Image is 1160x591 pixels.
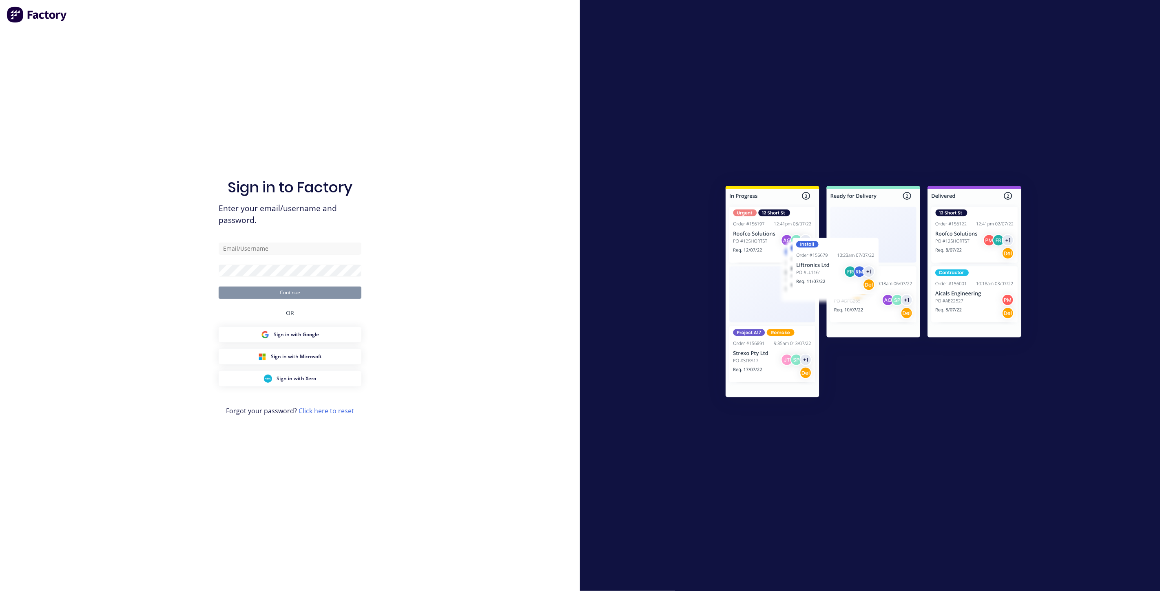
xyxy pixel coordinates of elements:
[219,327,361,342] button: Google Sign inSign in with Google
[219,243,361,255] input: Email/Username
[219,371,361,386] button: Xero Sign inSign in with Xero
[7,7,68,23] img: Factory
[219,203,361,226] span: Enter your email/username and password.
[271,353,322,360] span: Sign in with Microsoft
[708,170,1039,417] img: Sign in
[219,287,361,299] button: Continue
[286,299,294,327] div: OR
[264,375,272,383] img: Xero Sign in
[258,353,266,361] img: Microsoft Sign in
[226,406,354,416] span: Forgot your password?
[277,375,317,382] span: Sign in with Xero
[219,349,361,364] button: Microsoft Sign inSign in with Microsoft
[261,331,269,339] img: Google Sign in
[274,331,319,338] span: Sign in with Google
[228,179,352,196] h1: Sign in to Factory
[299,406,354,415] a: Click here to reset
